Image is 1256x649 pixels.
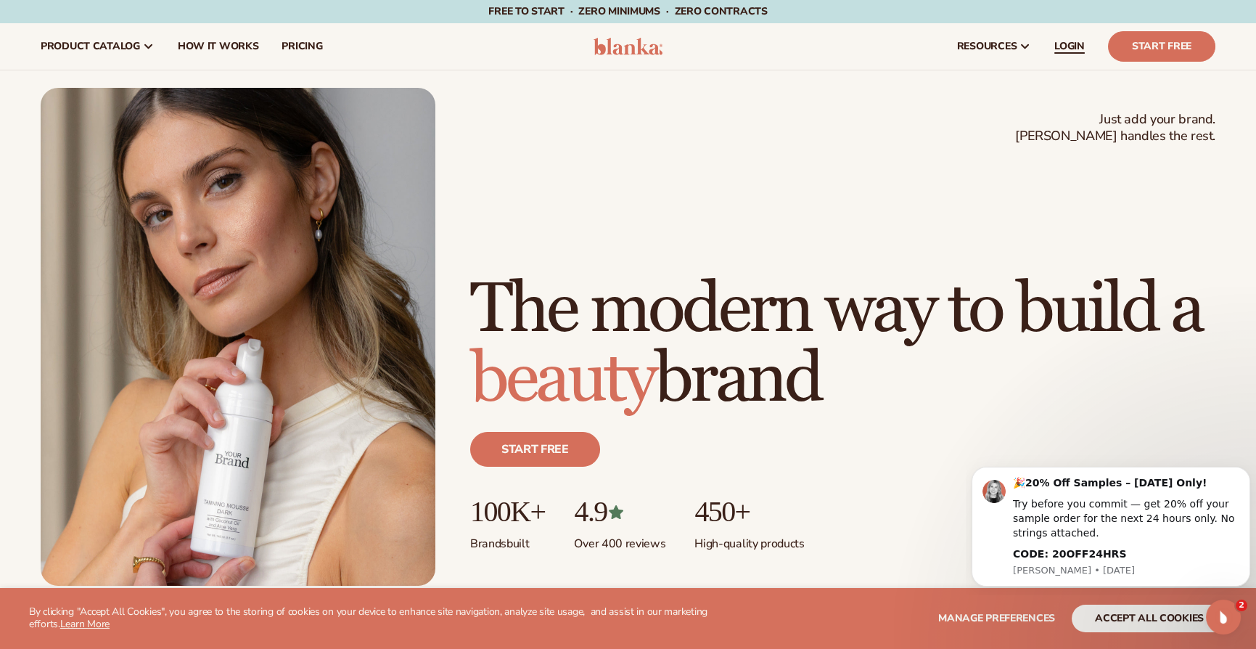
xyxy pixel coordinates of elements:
iframe: Intercom notifications message [966,454,1256,595]
button: Manage preferences [938,605,1055,632]
img: logo [594,38,662,55]
a: How It Works [166,23,271,70]
span: LOGIN [1054,41,1085,52]
p: 450+ [694,496,804,528]
iframe: Intercom live chat [1206,600,1241,634]
p: By clicking "Accept All Cookies", you agree to the storing of cookies on your device to enhance s... [29,606,746,631]
a: LOGIN [1043,23,1096,70]
a: product catalog [29,23,166,70]
a: Start free [470,432,600,467]
span: beauty [470,337,654,422]
a: pricing [270,23,334,70]
img: Female holding tanning mousse. [41,88,435,586]
span: How It Works [178,41,259,52]
span: Just add your brand. [PERSON_NAME] handles the rest. [1015,111,1215,145]
p: Over 400 reviews [574,528,665,552]
a: Start Free [1108,31,1215,62]
span: resources [957,41,1017,52]
h1: The modern way to build a brand [470,275,1215,415]
p: High-quality products [694,528,804,552]
p: 4.9 [574,496,665,528]
p: 100K+ [470,496,545,528]
span: pricing [282,41,322,52]
a: Learn More [60,617,110,631]
span: product catalog [41,41,140,52]
span: Manage preferences [938,611,1055,625]
button: accept all cookies [1072,605,1227,632]
span: Free to start · ZERO minimums · ZERO contracts [488,4,767,18]
a: resources [945,23,1043,70]
span: 2 [1236,600,1247,611]
p: Brands built [470,528,545,552]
